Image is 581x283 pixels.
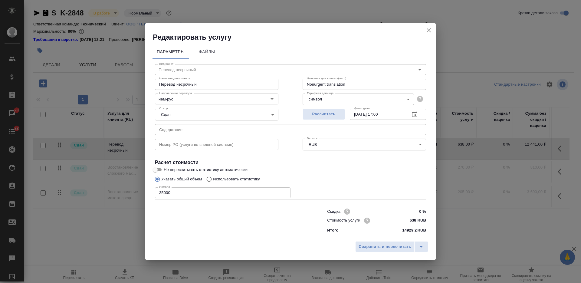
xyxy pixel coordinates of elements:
button: Рассчитать [303,109,345,120]
button: close [424,26,433,35]
button: символ [307,97,324,102]
input: ✎ Введи что-нибудь [403,207,426,216]
input: ✎ Введи что-нибудь [403,216,426,225]
span: Параметры [156,48,185,56]
div: символ [303,94,414,105]
p: 14929.2 [402,227,417,233]
span: Файлы [192,48,222,56]
p: Скидка [327,209,340,215]
span: Не пересчитывать статистику автоматически [164,167,248,173]
button: RUB [307,142,319,147]
p: Использовать статистику [213,176,260,182]
button: Сдан [159,112,172,117]
button: Сохранить и пересчитать [355,241,415,252]
p: Указать общий объем [161,176,202,182]
p: Итого [327,227,338,233]
h4: Расчет стоимости [155,159,426,166]
div: RUB [303,139,426,150]
span: Рассчитать [306,111,342,118]
p: RUB [417,227,426,233]
p: Стоимость услуги [327,217,360,223]
button: Open [268,95,276,103]
span: Сохранить и пересчитать [359,243,411,250]
div: Сдан [155,109,278,120]
div: split button [355,241,428,252]
h2: Редактировать услугу [153,32,436,42]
